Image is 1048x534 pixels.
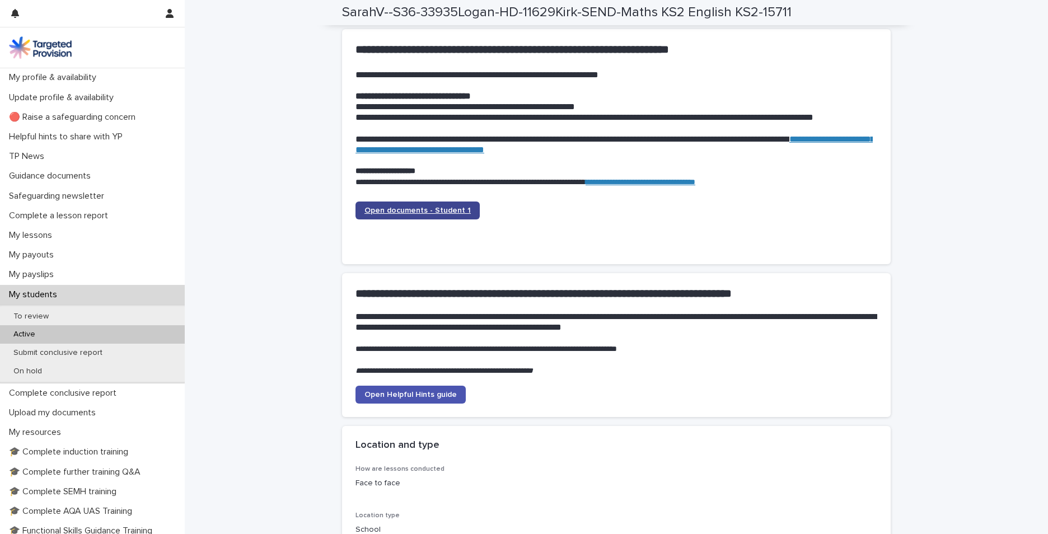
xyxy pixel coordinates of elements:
p: Safeguarding newsletter [4,191,113,202]
p: My resources [4,427,70,438]
p: 🎓 Complete induction training [4,447,137,457]
a: Open documents - Student 1 [355,202,480,219]
p: Upload my documents [4,407,105,418]
p: 🎓 Complete AQA UAS Training [4,506,141,517]
span: Open Helpful Hints guide [364,391,457,399]
p: To review [4,312,58,321]
img: M5nRWzHhSzIhMunXDL62 [9,36,72,59]
p: TP News [4,151,53,162]
span: How are lessons conducted [355,466,445,472]
p: Update profile & availability [4,92,123,103]
p: Complete conclusive report [4,388,125,399]
p: 🔴 Raise a safeguarding concern [4,112,144,123]
a: Open Helpful Hints guide [355,386,466,404]
p: Helpful hints to share with YP [4,132,132,142]
p: 🎓 Complete SEMH training [4,486,125,497]
p: Submit conclusive report [4,348,111,358]
span: Open documents - Student 1 [364,207,471,214]
p: My students [4,289,66,300]
p: Face to face [355,477,521,489]
p: My payslips [4,269,63,280]
p: On hold [4,367,51,376]
span: Location type [355,512,400,519]
p: My profile & availability [4,72,105,83]
p: 🎓 Complete further training Q&A [4,467,149,477]
h2: SarahV--S36-33935Logan-HD-11629Kirk-SEND-Maths KS2 English KS2-15711 [342,4,792,21]
p: Active [4,330,44,339]
p: Guidance documents [4,171,100,181]
h2: Location and type [355,439,439,452]
p: My payouts [4,250,63,260]
p: My lessons [4,230,61,241]
p: Complete a lesson report [4,210,117,221]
